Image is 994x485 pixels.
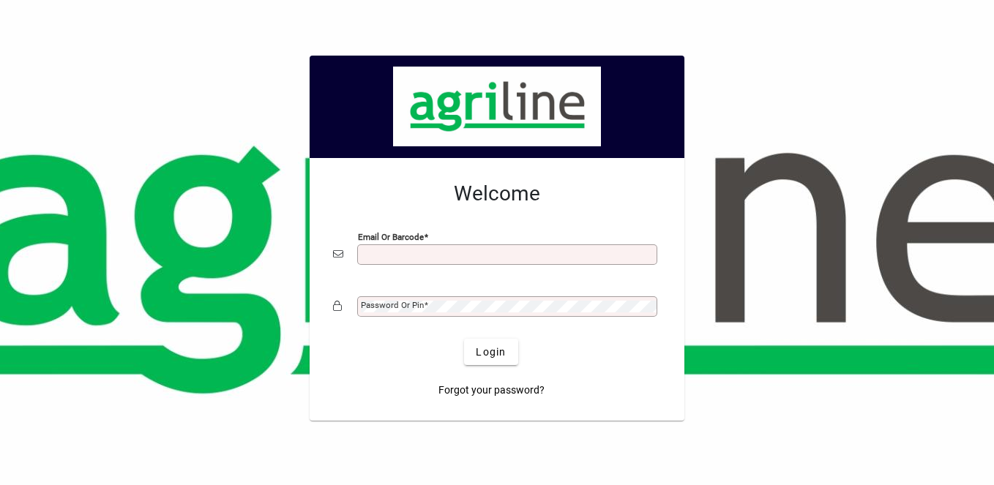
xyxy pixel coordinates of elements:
a: Forgot your password? [433,377,550,403]
mat-label: Email or Barcode [358,232,424,242]
button: Login [464,339,517,365]
span: Login [476,345,506,360]
span: Forgot your password? [438,383,545,398]
h2: Welcome [333,181,661,206]
mat-label: Password or Pin [361,300,424,310]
